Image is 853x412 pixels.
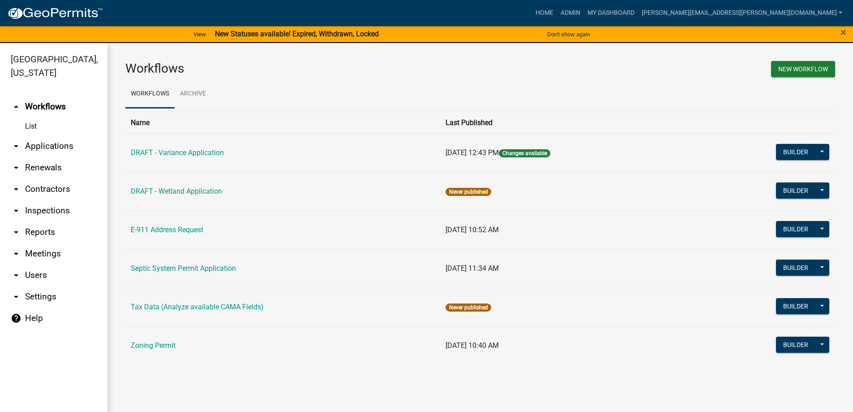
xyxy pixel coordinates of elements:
button: Builder [776,144,815,160]
span: Changes available [499,149,550,157]
i: arrow_drop_up [11,101,21,112]
i: arrow_drop_down [11,141,21,152]
button: Builder [776,337,815,353]
button: Builder [776,221,815,237]
i: arrow_drop_down [11,291,21,302]
strong: New Statuses available! Expired, Withdrawn, Locked [215,30,379,38]
th: Name [125,112,440,134]
span: [DATE] 12:43 PM [446,148,499,157]
span: [DATE] 10:40 AM [446,341,499,350]
span: Never published [446,304,491,312]
i: arrow_drop_down [11,227,21,238]
button: Builder [776,298,815,314]
i: arrow_drop_down [11,248,21,259]
button: New Workflow [771,61,835,77]
span: [DATE] 11:34 AM [446,264,499,273]
a: Septic System Permit Application [131,264,236,273]
a: Zoning Permit [131,341,176,350]
a: [PERSON_NAME][EMAIL_ADDRESS][PERSON_NAME][DOMAIN_NAME] [638,4,846,22]
a: DRAFT - Wetland Application [131,187,222,195]
a: Workflows [125,80,175,108]
i: arrow_drop_down [11,162,21,173]
i: help [11,313,21,324]
button: Close [840,27,846,38]
span: × [840,26,846,39]
button: Builder [776,260,815,276]
a: Home [532,4,557,22]
th: Last Published [440,112,693,134]
i: arrow_drop_down [11,205,21,216]
a: My Dashboard [584,4,638,22]
i: arrow_drop_down [11,184,21,195]
a: Archive [175,80,211,108]
a: View [190,27,210,42]
i: arrow_drop_down [11,270,21,281]
a: E-911 Address Request [131,226,203,234]
button: Builder [776,182,815,199]
a: Tax Data (Analyze available CAMA Fields) [131,303,264,311]
span: Never published [446,188,491,196]
button: Don't show again [544,27,594,42]
span: [DATE] 10:52 AM [446,226,499,234]
h3: Workflows [125,61,474,76]
a: Admin [557,4,584,22]
a: DRAFT - Variance Application [131,148,224,157]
